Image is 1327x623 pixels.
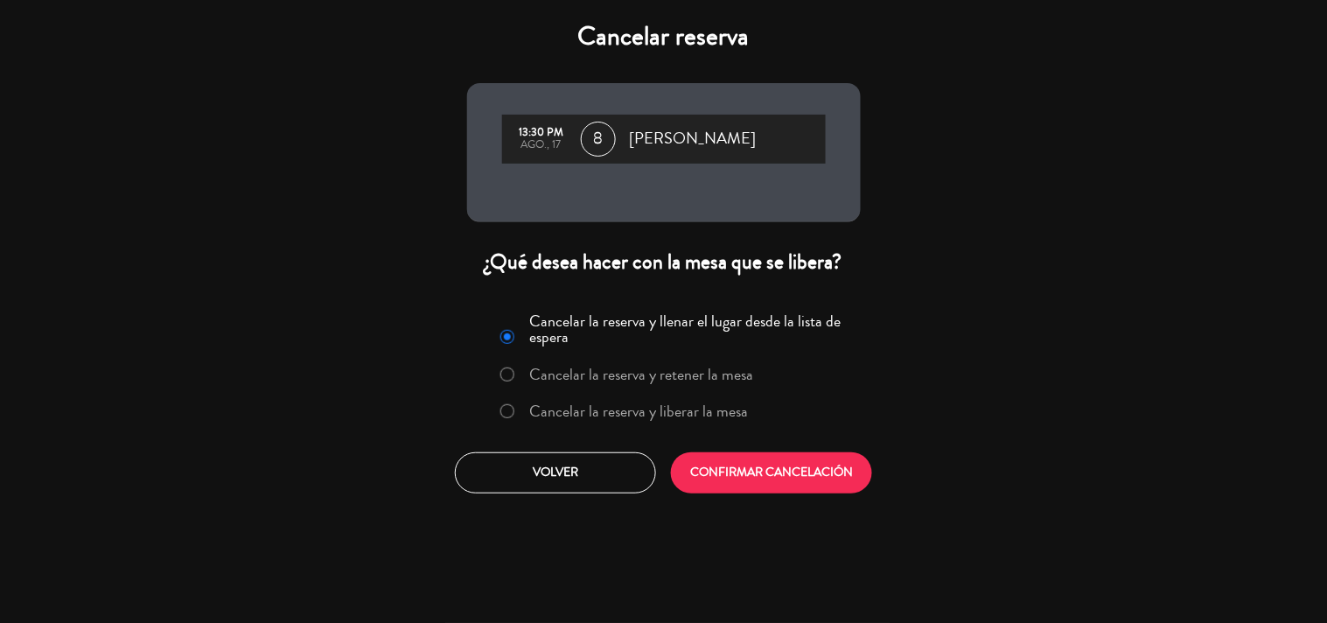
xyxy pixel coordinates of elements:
h4: Cancelar reserva [467,21,861,52]
button: Volver [455,452,656,493]
label: Cancelar la reserva y liberar la mesa [529,403,748,419]
div: 13:30 PM [511,127,572,139]
label: Cancelar la reserva y llenar el lugar desde la lista de espera [529,313,849,345]
span: [PERSON_NAME] [630,126,757,152]
div: ¿Qué desea hacer con la mesa que se libera? [467,248,861,276]
button: CONFIRMAR CANCELACIÓN [671,452,872,493]
label: Cancelar la reserva y retener la mesa [529,367,753,382]
span: 8 [581,122,616,157]
div: ago., 17 [511,139,572,151]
